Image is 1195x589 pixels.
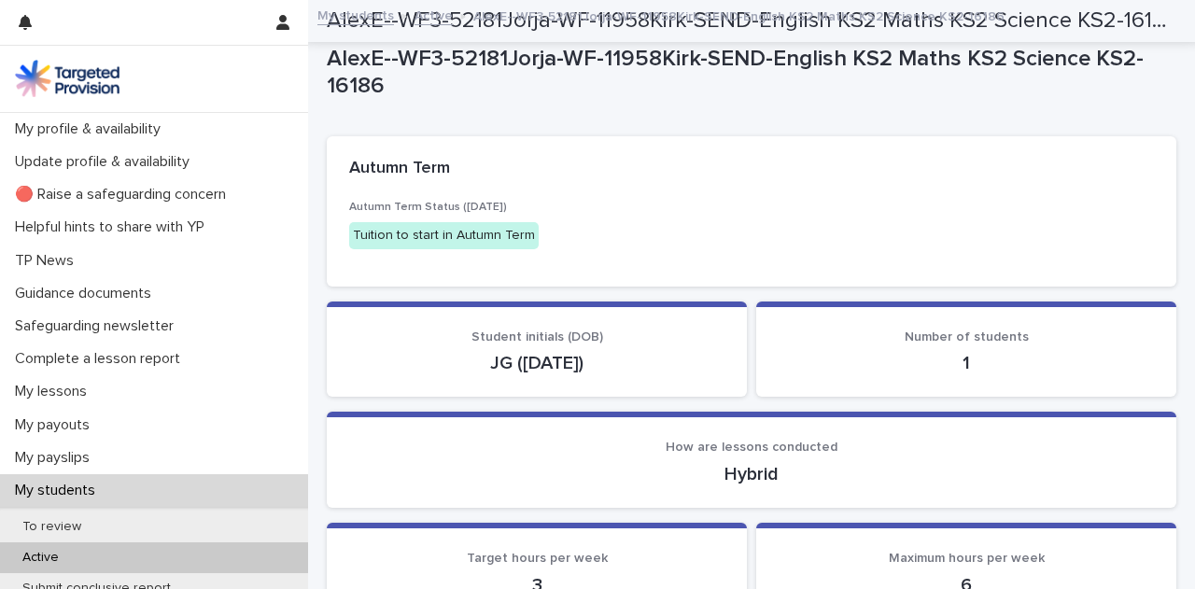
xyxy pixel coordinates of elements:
[7,416,105,434] p: My payouts
[317,4,394,25] a: My students
[7,186,241,203] p: 🔴 Raise a safeguarding concern
[7,482,110,499] p: My students
[7,519,96,535] p: To review
[7,153,204,171] p: Update profile & availability
[349,463,1154,485] p: Hybrid
[15,60,119,97] img: M5nRWzHhSzIhMunXDL62
[7,317,189,335] p: Safeguarding newsletter
[666,441,837,454] span: How are lessons conducted
[349,159,450,179] h2: Autumn Term
[7,218,219,236] p: Helpful hints to share with YP
[889,552,1045,565] span: Maximum hours per week
[7,550,74,566] p: Active
[415,4,453,25] a: Active
[7,383,102,400] p: My lessons
[7,285,166,302] p: Guidance documents
[473,5,1005,25] p: AlexE--WF3-52181Jorja-WF-11958Kirk-SEND-English KS2 Maths KS2 Science KS2-16186
[327,46,1169,100] p: AlexE--WF3-52181Jorja-WF-11958Kirk-SEND-English KS2 Maths KS2 Science KS2-16186
[467,552,608,565] span: Target hours per week
[349,352,724,374] p: JG ([DATE])
[7,350,195,368] p: Complete a lesson report
[471,330,603,344] span: Student initials (DOB)
[905,330,1029,344] span: Number of students
[7,449,105,467] p: My payslips
[349,222,539,249] div: Tuition to start in Autumn Term
[7,252,89,270] p: TP News
[779,352,1154,374] p: 1
[7,120,176,138] p: My profile & availability
[349,202,507,213] span: Autumn Term Status ([DATE])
